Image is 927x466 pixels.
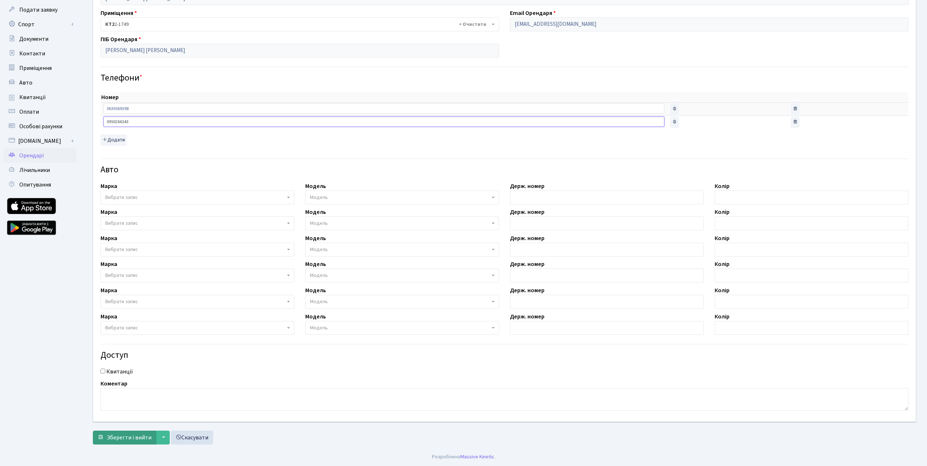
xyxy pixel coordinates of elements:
label: Модель [305,208,326,216]
span: Квитанції [19,93,46,101]
a: Опитування [4,177,76,192]
span: Модель [310,194,328,201]
label: Держ. номер [510,234,545,243]
label: Модель [305,182,326,191]
a: Оплати [4,105,76,119]
span: Приміщення [19,64,52,72]
label: Марка [101,182,117,191]
span: Модель [310,272,328,279]
span: Вибрати запис [105,298,138,305]
button: Зберегти і вийти [93,431,156,445]
button: Додати [101,134,127,146]
label: Колір [715,286,730,295]
label: Марка [101,260,117,269]
label: Колір [715,182,730,191]
label: Марка [101,234,117,243]
th: Номер [101,92,667,103]
span: Оплати [19,108,39,116]
span: <b>КТ2</b>&nbsp;&nbsp;&nbsp;2-1749 [105,21,490,28]
span: Авто [19,79,32,87]
a: Авто [4,75,76,90]
a: Особові рахунки [4,119,76,134]
span: Особові рахунки [19,122,62,130]
h4: Авто [101,165,908,175]
span: Модель [310,324,328,332]
label: Марка [101,208,117,216]
label: Колір [715,312,730,321]
a: Приміщення [4,61,76,75]
b: КТ2 [105,21,114,28]
a: Контакти [4,46,76,61]
span: Лічильники [19,166,50,174]
a: Лічильники [4,163,76,177]
a: Скасувати [171,431,213,445]
label: Модель [305,312,326,321]
label: ПІБ Орендаря [101,35,141,44]
input: Буде використано в якості логіна [510,17,908,31]
label: Держ. номер [510,260,545,269]
a: [DOMAIN_NAME] [4,134,76,148]
span: Вибрати запис [105,272,138,279]
label: Колір [715,260,730,269]
a: Орендарі [4,148,76,163]
a: Документи [4,32,76,46]
a: Massive Kinetic [460,453,494,461]
span: Опитування [19,181,51,189]
label: Квитанції [106,367,133,376]
label: Держ. номер [510,312,545,321]
span: Модель [310,298,328,305]
span: Модель [310,246,328,253]
label: Марка [101,286,117,295]
span: <b>КТ2</b>&nbsp;&nbsp;&nbsp;2-1749 [101,17,499,31]
label: Модель [305,234,326,243]
label: Держ. номер [510,208,545,216]
span: Зберегти і вийти [107,434,152,442]
label: Колір [715,208,730,216]
label: Держ. номер [510,182,545,191]
span: Орендарі [19,152,44,160]
span: Модель [310,220,328,227]
label: Колір [715,234,730,243]
h4: Доступ [101,350,908,361]
a: Квитанції [4,90,76,105]
span: Видалити всі елементи [459,21,486,28]
span: Вибрати запис [105,324,138,332]
label: Марка [101,312,117,321]
div: Розроблено . [432,453,495,461]
label: Держ. номер [510,286,545,295]
label: Коментар [101,379,127,388]
span: Вибрати запис [105,246,138,253]
span: Контакти [19,50,45,58]
label: Email Орендаря [510,9,556,17]
label: Модель [305,260,326,269]
span: Вибрати запис [105,194,138,201]
a: Подати заявку [4,3,76,17]
label: Приміщення [101,9,137,17]
label: Модель [305,286,326,295]
span: Документи [19,35,48,43]
h4: Телефони [101,73,908,83]
span: Подати заявку [19,6,58,14]
a: Спорт [4,17,76,32]
span: Вибрати запис [105,220,138,227]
